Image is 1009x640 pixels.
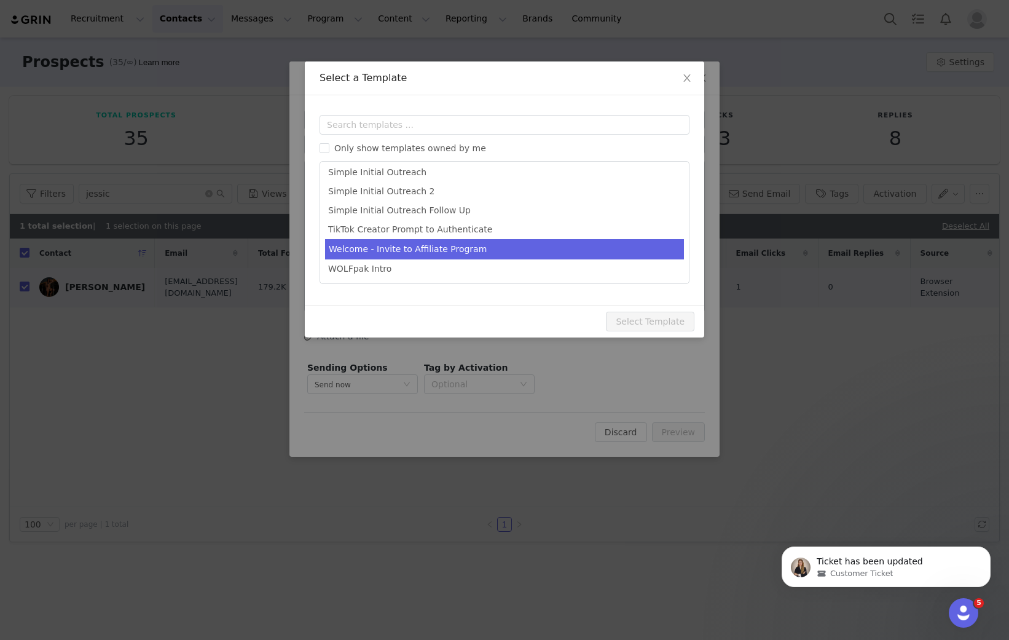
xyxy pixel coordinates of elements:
li: WOLFpak Intro [325,259,684,279]
body: Rich Text Area. Press ALT-0 for help. [10,10,388,23]
li: TikTok Creator Prompt to Authenticate [325,220,684,239]
li: Simple Initial Outreach [325,163,684,182]
iframe: Intercom notifications message [763,521,1009,607]
iframe: Intercom live chat [949,598,978,628]
div: Select a Template [320,71,689,85]
span: Only show templates owned by me [329,143,491,153]
input: Search templates ... [320,115,689,135]
button: Close [670,61,704,96]
button: Select Template [606,312,694,331]
li: Simple Initial Outreach Follow Up [325,201,684,220]
li: Welcome - Invite to Affiliate Program [325,239,684,259]
span: 5 [974,598,984,608]
i: icon: close [682,73,692,83]
li: Simple Initial Outreach 2 [325,182,684,201]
